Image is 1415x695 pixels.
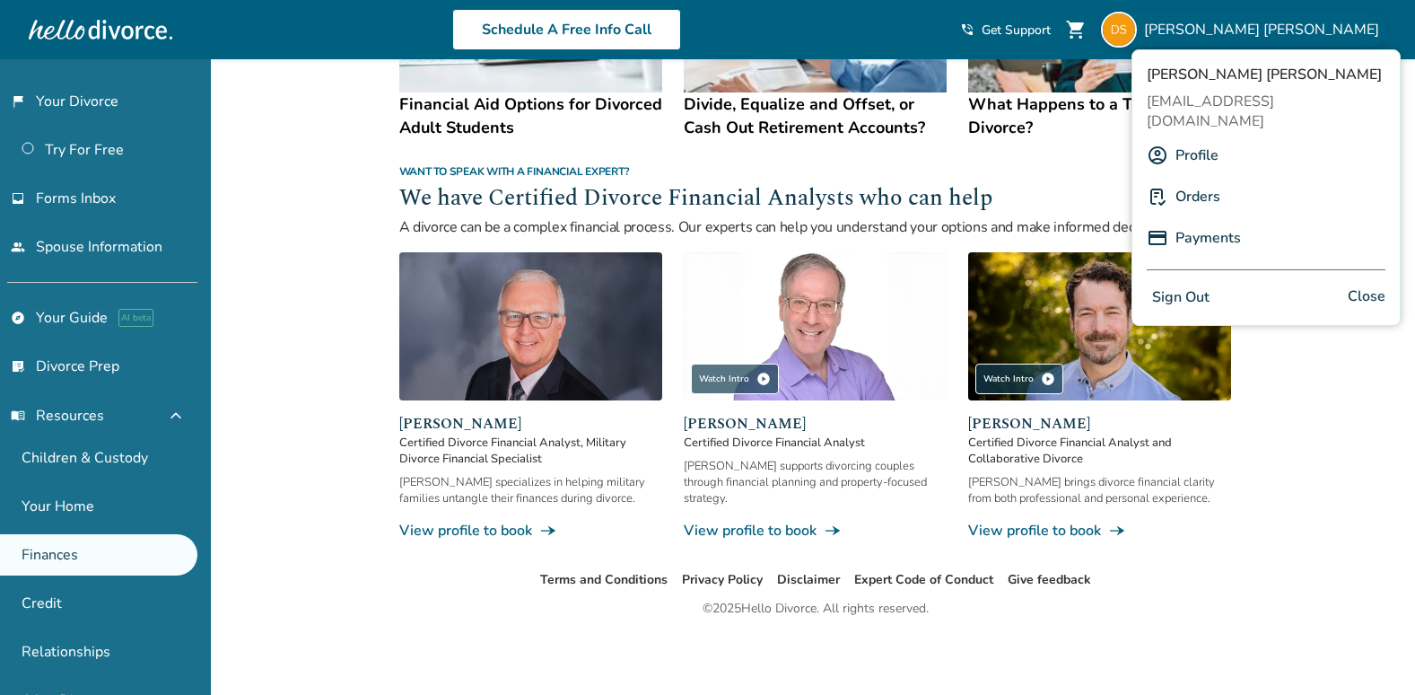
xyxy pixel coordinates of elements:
[1348,285,1385,311] span: Close
[165,405,187,427] span: expand_less
[1065,19,1087,40] span: shopping_cart
[1144,20,1386,40] span: [PERSON_NAME] [PERSON_NAME]
[777,569,840,591] li: Disclaimer
[682,571,763,588] a: Privacy Policy
[1101,12,1137,48] img: dennischira87@gmail.com
[399,164,630,179] span: Want to speak with a financial expert?
[399,521,662,541] a: View profile to bookline_end_arrow_notch
[1108,522,1126,540] span: line_end_arrow_notch
[399,92,662,139] h4: Financial Aid Options for Divorced Adult Students
[11,191,25,206] span: inbox
[684,458,947,506] div: [PERSON_NAME] supports divorcing couples through financial planning and property-focused strategy.
[684,252,947,400] img: Jeff Landers
[540,571,668,588] a: Terms and Conditions
[960,22,1051,39] a: phone_in_talkGet Support
[11,240,25,254] span: people
[684,435,947,451] span: Certified Divorce Financial Analyst
[703,598,929,620] div: © 2025 Hello Divorce. All rights reserved.
[968,435,1231,467] span: Certified Divorce Financial Analyst and Collaborative Divorce
[968,413,1231,435] span: [PERSON_NAME]
[36,189,116,208] span: Forms Inbox
[1147,92,1385,131] span: [EMAIL_ADDRESS][DOMAIN_NAME]
[11,409,25,423] span: menu_book
[684,92,947,139] h4: Divide, Equalize and Offset, or Cash Out Retirement Accounts?
[539,522,557,540] span: line_end_arrow_notch
[824,522,842,540] span: line_end_arrow_notch
[756,372,771,386] span: play_circle
[968,474,1231,506] div: [PERSON_NAME] brings divorce financial clarity from both professional and personal experience.
[968,252,1231,400] img: John Duffy
[1325,609,1415,695] iframe: Chat Widget
[11,94,25,109] span: flag_2
[684,413,947,435] span: [PERSON_NAME]
[399,216,1232,238] p: A divorce can be a complex financial process. Our experts can help you understand your options an...
[11,311,25,325] span: explore
[975,364,1063,394] div: Watch Intro
[452,9,681,50] a: Schedule A Free Info Call
[691,364,779,394] div: Watch Intro
[960,22,974,37] span: phone_in_talk
[399,182,1232,216] h2: We have Certified Divorce Financial Analysts who can help
[1147,285,1215,311] button: Sign Out
[399,252,662,400] img: David Smith
[11,359,25,374] span: list_alt_check
[1147,65,1385,84] span: [PERSON_NAME] [PERSON_NAME]
[1147,145,1168,166] img: A
[982,22,1051,39] span: Get Support
[854,571,993,588] a: Expert Code of Conduct
[1147,186,1168,207] img: P
[1008,569,1091,591] li: Give feedback
[684,521,947,541] a: View profile to bookline_end_arrow_notch
[1175,221,1241,255] a: Payments
[968,92,1231,139] h4: What Happens to a Trust in a Divorce?
[968,521,1231,541] a: View profile to bookline_end_arrow_notch
[399,413,662,435] span: [PERSON_NAME]
[1041,372,1055,386] span: play_circle
[399,474,662,506] div: [PERSON_NAME] specializes in helping military families untangle their finances during divorce.
[1147,227,1168,249] img: P
[11,406,104,426] span: Resources
[118,309,153,327] span: AI beta
[1175,138,1218,172] a: Profile
[1175,180,1220,214] a: Orders
[399,435,662,467] span: Certified Divorce Financial Analyst, Military Divorce Financial Specialist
